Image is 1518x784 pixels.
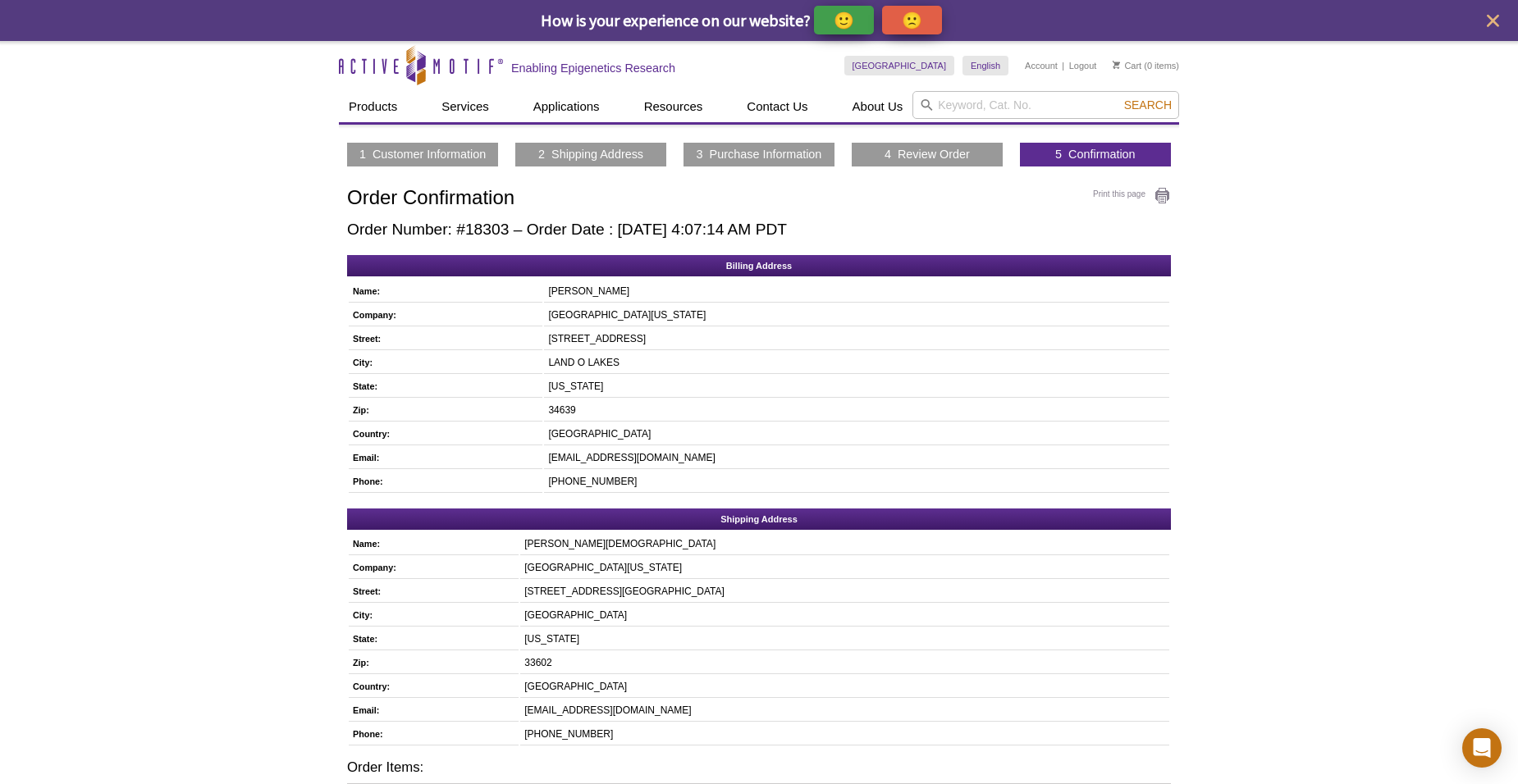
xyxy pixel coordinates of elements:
[544,399,1169,422] td: 34639
[347,187,1171,211] h1: Order Confirmation
[353,426,534,441] h5: Country:
[347,761,1171,775] h3: Order Items:
[737,91,817,122] a: Contact Us
[347,508,1171,530] h2: Shipping Address
[353,536,510,551] h5: Name:
[520,700,1169,722] td: [EMAIL_ADDRESS][DOMAIN_NAME]
[353,355,534,370] h5: City:
[353,308,534,322] h5: Company:
[520,652,1169,674] td: 33602
[1069,60,1097,71] a: Logout
[1483,11,1503,31] button: close
[1119,98,1177,112] button: Search
[353,560,510,575] h5: Company:
[432,91,499,122] a: Services
[353,679,510,694] h5: Country:
[912,91,1179,119] input: Keyword, Cat. No.
[347,221,1171,239] h2: Order Number: #18303 – Order Date : [DATE] 4:07:14 AM PDT
[353,474,534,489] h5: Phone:
[520,628,1169,650] td: [US_STATE]
[544,328,1169,350] td: [STREET_ADDRESS]
[843,91,913,122] a: About Us
[353,631,510,646] h5: State:
[353,379,534,394] h5: State:
[902,10,922,30] p: 🙁
[524,91,610,122] a: Applications
[1025,60,1058,71] a: Account
[1055,147,1136,162] a: 5 Confirmation
[520,557,1169,579] td: [GEOGRAPHIC_DATA][US_STATE]
[544,352,1169,374] td: LAND O LAKES
[339,91,407,122] a: Products
[353,284,534,299] h5: Name:
[520,581,1169,603] td: [STREET_ADDRESS][GEOGRAPHIC_DATA]
[1093,187,1171,205] a: Print this page
[544,376,1169,398] td: [US_STATE]
[1113,61,1120,69] img: Your Cart
[1113,56,1179,75] li: (0 items)
[520,604,1169,627] td: [GEOGRAPHIC_DATA]
[1124,98,1172,112] span: Search
[353,703,510,718] h5: Email:
[353,450,534,465] h5: Email:
[353,331,534,346] h5: Street:
[1062,56,1064,75] li: |
[544,471,1169,493] td: [PHONE_NUMBER]
[885,147,970,162] a: 4 Review Order
[347,255,1171,276] h2: Billing Address
[520,676,1169,698] td: [GEOGRAPHIC_DATA]
[353,655,510,670] h5: Zip:
[353,584,510,599] h5: Street:
[834,10,854,30] p: 🙂
[359,147,486,162] a: 1 Customer Information
[544,423,1169,445] td: [GEOGRAPHIC_DATA]
[962,56,1008,75] a: English
[538,147,643,162] a: 2 Shipping Address
[520,533,1169,555] td: [PERSON_NAME][DEMOGRAPHIC_DATA]
[353,727,510,741] h5: Phone:
[1462,728,1502,768] div: Open Intercom Messenger
[520,723,1169,745] td: [PHONE_NUMBER]
[544,304,1169,326] td: [GEOGRAPHIC_DATA][US_STATE]
[353,403,534,417] h5: Zip:
[844,56,955,75] a: [GEOGRAPHIC_DATA]
[634,91,713,122] a: Resources
[697,147,822,162] a: 3 Purchase Information
[353,608,510,622] h5: City:
[511,61,675,75] h2: Enabling Epigenetics Research
[1113,60,1141,71] a: Cart
[544,280,1169,303] td: [PERSON_NAME]
[544,447,1169,469] td: [EMAIL_ADDRESS][DOMAIN_NAME]
[541,10,811,30] span: How is your experience on our website?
